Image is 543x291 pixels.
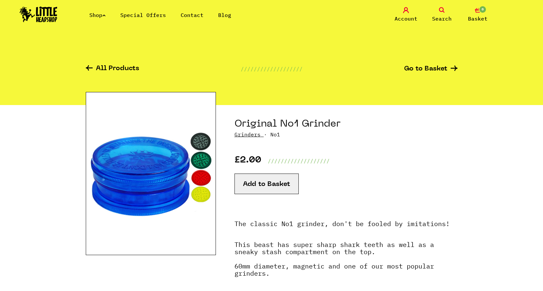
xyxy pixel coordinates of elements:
a: Go to Basket [404,66,458,72]
img: Little Head Shop Logo [20,7,57,22]
a: Blog [218,12,231,18]
a: Search [426,7,458,23]
a: Contact [181,12,204,18]
a: 0 Basket [461,7,494,23]
strong: The classic No1 grinder, don't be fooled by imitations! [234,219,450,228]
p: /////////////////// [241,65,303,73]
span: Basket [468,15,488,23]
span: Search [432,15,452,23]
a: Special Offers [120,12,166,18]
span: 0 [479,6,487,13]
a: Grinders [234,131,261,138]
a: Shop [89,12,106,18]
a: All Products [86,65,139,73]
img: Original No1 Grinder [86,92,216,255]
p: £2.00 [234,157,261,165]
strong: This beast has super sharp shark teeth as well as a sneaky stash compartment on the top. 60mm dia... [234,240,434,278]
h1: Original No1 Grinder [234,118,458,130]
p: /////////////////// [268,157,330,165]
p: · No1 [234,130,458,138]
span: Account [395,15,417,23]
button: Add to Basket [234,174,299,194]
